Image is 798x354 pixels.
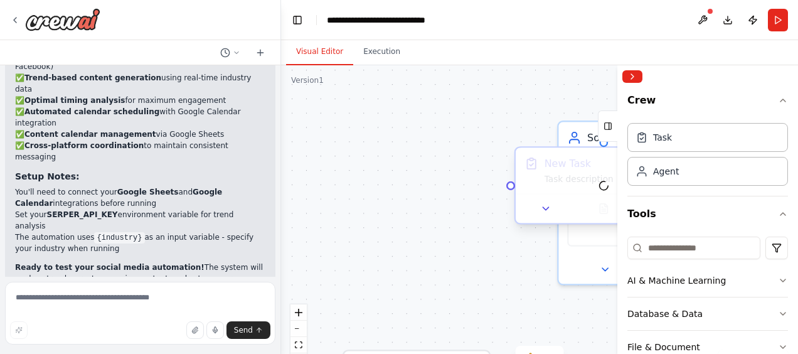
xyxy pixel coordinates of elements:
[327,14,464,26] nav: breadcrumb
[24,96,125,105] strong: Optimal timing analysis
[15,171,80,181] strong: Setup Notes:
[94,232,144,244] code: {industry}
[186,321,204,339] button: Upload files
[290,337,307,353] button: fit view
[24,130,156,139] strong: Content calendar management
[47,210,118,219] strong: SERPER_API_KEY
[612,65,622,354] button: Toggle Sidebar
[206,321,224,339] button: Click to speak your automation idea
[15,209,265,232] li: Set your environment variable for trend analysis
[10,321,28,339] button: Improve this prompt
[291,75,324,85] div: Version 1
[286,39,353,65] button: Visual Editor
[15,232,265,254] li: The automation uses as an input variable - specify your industry when running
[622,70,642,83] button: Collapse right sidebar
[215,45,245,60] button: Switch to previous chat
[514,149,693,227] div: New TaskTask description
[15,263,205,272] strong: Ready to test your social media automation!
[290,304,307,321] button: zoom in
[24,73,161,82] strong: Trend-based content generation
[15,50,265,163] p: ✅ (Twitter, LinkedIn, Instagram, Facebook) ✅ using real-time industry data ✅ for maximum engageme...
[587,131,726,145] div: Social Media Trend Analyst
[117,188,179,196] strong: Google Sheets
[353,39,410,65] button: Execution
[24,107,159,116] strong: Automated calendar scheduling
[627,118,788,196] div: Crew
[653,131,672,144] div: Task
[627,308,703,320] div: Database & Data
[289,11,306,29] button: Hide left sidebar
[627,341,700,353] div: File & Document
[627,196,788,232] button: Tools
[226,321,270,339] button: Send
[290,321,307,337] button: zoom out
[627,264,788,297] button: AI & Machine Learning
[15,186,265,209] li: You'll need to connect your and integrations before running
[627,274,726,287] div: AI & Machine Learning
[234,325,253,335] span: Send
[15,262,265,296] p: The system will analyze trends, create engaging content, and set up your complete publishing sche...
[24,141,144,150] strong: Cross-platform coordination
[25,8,100,31] img: Logo
[627,88,788,118] button: Crew
[653,165,679,178] div: Agent
[557,121,736,285] div: Social Media Trend AnalystMonitor and analyze trending topics in the {industry} industry, identif...
[627,298,788,330] button: Database & Data
[250,45,270,60] button: Start a new chat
